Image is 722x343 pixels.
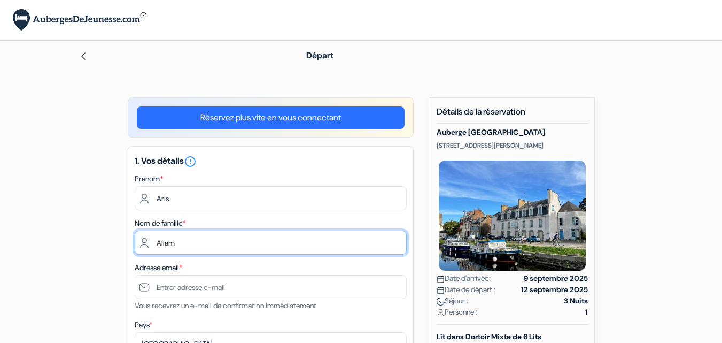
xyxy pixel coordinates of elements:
input: Entrez votre prénom [135,186,407,210]
img: moon.svg [437,298,445,306]
span: Date d'arrivée : [437,273,492,284]
img: AubergesDeJeunesse.com [13,9,146,31]
h5: 1. Vos détails [135,155,407,168]
i: error_outline [184,155,197,168]
span: Personne : [437,307,477,318]
input: Entrer le nom de famille [135,231,407,255]
span: Date de départ : [437,284,495,295]
input: Entrer adresse e-mail [135,275,407,299]
label: Nom de famille [135,218,185,229]
img: calendar.svg [437,286,445,294]
span: Départ [306,50,333,61]
strong: 9 septembre 2025 [524,273,588,284]
img: user_icon.svg [437,309,445,317]
img: calendar.svg [437,275,445,283]
h5: Auberge [GEOGRAPHIC_DATA] [437,128,588,137]
label: Pays [135,319,152,331]
img: left_arrow.svg [79,52,88,60]
strong: 1 [585,307,588,318]
span: Séjour : [437,295,468,307]
a: error_outline [184,155,197,166]
a: Réservez plus vite en vous connectant [137,106,405,129]
label: Prénom [135,173,163,185]
p: [STREET_ADDRESS][PERSON_NAME] [437,141,588,150]
strong: 3 Nuits [564,295,588,307]
b: Lit dans Dortoir Mixte de 6 Lits [437,332,541,341]
small: Vous recevrez un e-mail de confirmation immédiatement [135,301,316,310]
label: Adresse email [135,262,182,273]
strong: 12 septembre 2025 [521,284,588,295]
h5: Détails de la réservation [437,106,588,124]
